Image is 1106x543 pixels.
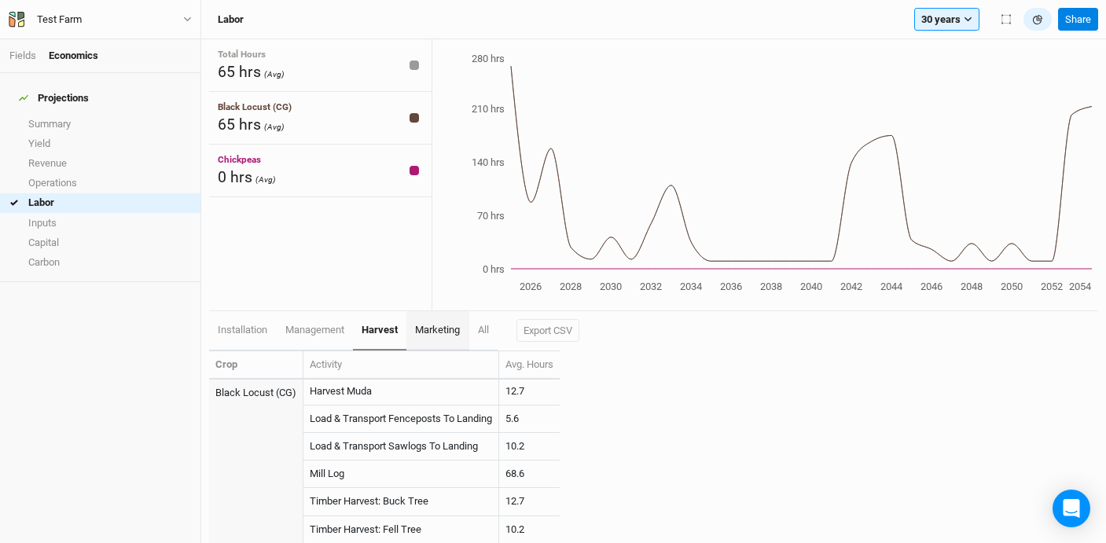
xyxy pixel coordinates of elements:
span: 0 hrs [218,168,252,186]
td: 5.6 [499,405,560,433]
td: 12.7 [499,488,560,515]
div: Open Intercom Messenger [1053,490,1090,527]
tspan: 2036 [720,281,742,292]
span: (Avg) [264,69,285,79]
tspan: 2030 [600,281,622,292]
span: marketing [415,324,460,336]
td: 12.7 [499,378,560,405]
td: Mill Log [303,460,499,488]
span: All [478,324,489,336]
span: management [285,324,344,336]
a: Fields [9,50,36,61]
tspan: 2044 [880,281,903,292]
td: Load & Transport Sawlogs To Landing [303,433,499,460]
tspan: 210 hrs [472,103,505,115]
span: 65 hrs [218,116,261,134]
div: Test Farm [37,12,82,28]
td: Harvest Muda [303,378,499,405]
h3: Labor [218,13,244,26]
span: Total Hours [218,49,266,60]
span: harvest [362,324,398,336]
button: Share [1058,8,1098,31]
span: Chickpeas [218,154,261,165]
span: 65 hrs [218,63,261,81]
button: Export CSV [516,319,579,343]
td: Black Locust (CG) [209,380,303,407]
tspan: 2026 [520,281,542,292]
span: installation [218,324,267,336]
th: Crop [209,351,303,380]
div: Projections [19,92,89,105]
tspan: 2042 [840,281,862,292]
tspan: 140 hrs [472,156,505,168]
span: (Avg) [255,174,276,185]
tspan: 2034 [680,281,703,292]
span: (Avg) [264,122,285,132]
tspan: 2054 [1069,281,1092,292]
th: Activity [303,351,499,380]
tspan: 2052 [1041,281,1063,292]
button: Test Farm [8,11,193,28]
tspan: 280 hrs [472,53,505,64]
tspan: 0 hrs [483,263,505,275]
button: 30 years [914,8,979,31]
tspan: 2050 [1001,281,1023,292]
tspan: 2048 [961,281,983,292]
span: Black Locust (CG) [218,101,292,112]
tspan: 2032 [640,281,662,292]
td: 10.2 [499,433,560,460]
td: 68.6 [499,460,560,488]
div: Economics [49,49,98,63]
td: Load & Transport Fenceposts To Landing [303,405,499,433]
tspan: 70 hrs [477,210,505,222]
tspan: 2028 [560,281,582,292]
tspan: 2040 [800,281,822,292]
th: Avg. Hours [499,351,560,380]
td: Timber Harvest: Buck Tree [303,488,499,515]
tspan: 2046 [920,281,942,292]
tspan: 2038 [760,281,782,292]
